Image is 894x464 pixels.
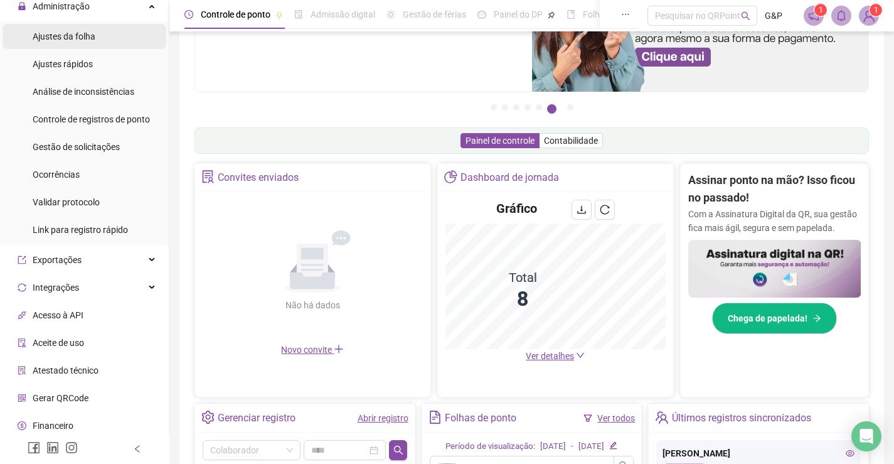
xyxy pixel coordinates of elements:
[184,10,193,19] span: clock-circle
[846,449,854,458] span: eye
[33,255,82,265] span: Exportações
[859,6,878,25] img: 40480
[403,9,466,19] span: Gestão de férias
[28,441,40,454] span: facebook
[334,344,344,354] span: plus
[491,104,497,111] button: 1
[294,10,303,19] span: file-done
[814,4,827,16] sup: 1
[33,170,80,180] span: Ocorrências
[33,365,98,375] span: Atestado técnico
[609,441,617,450] span: edit
[765,9,782,23] span: G&P
[33,283,79,293] span: Integrações
[201,9,270,19] span: Controle de ponto
[571,440,573,453] div: -
[540,440,566,453] div: [DATE]
[33,421,73,431] span: Financeiro
[18,283,26,292] span: sync
[597,413,635,423] a: Ver todos
[65,441,78,454] span: instagram
[33,225,128,235] span: Link para registro rápido
[466,136,535,146] span: Painel de controle
[445,440,535,453] div: Período de visualização:
[494,9,543,19] span: Painel do DP
[460,167,559,188] div: Dashboard de jornada
[18,394,26,402] span: qrcode
[33,393,88,403] span: Gerar QRCode
[18,2,26,11] span: lock
[33,59,93,69] span: Ajustes rápidos
[33,87,134,97] span: Análise de inconsistências
[33,197,100,207] span: Validar protocolo
[18,256,26,264] span: export
[578,440,604,453] div: [DATE]
[311,9,375,19] span: Admissão digital
[33,1,90,11] span: Administração
[621,10,630,19] span: ellipsis
[576,351,585,360] span: down
[18,366,26,375] span: solution
[526,351,574,361] span: Ver detalhes
[655,411,668,424] span: team
[688,171,861,207] h2: Assinar ponto na mão? Isso ficou no passado!
[663,446,854,460] div: [PERSON_NAME]
[133,445,142,453] span: left
[33,114,150,124] span: Controle de registros de ponto
[393,445,403,455] span: search
[477,10,486,19] span: dashboard
[548,11,555,19] span: pushpin
[812,314,821,323] span: arrow-right
[524,104,531,111] button: 4
[201,411,215,424] span: setting
[18,421,26,430] span: dollar
[386,10,395,19] span: sun
[33,310,83,320] span: Acesso à API
[444,170,457,183] span: pie-chart
[583,414,592,423] span: filter
[33,338,84,348] span: Aceite de uso
[583,9,663,19] span: Folha de pagamento
[218,407,295,429] div: Gerenciar registro
[688,240,861,298] img: banner%2F02c71560-61a6-44d4-94b9-c8ab97240462.png
[544,136,598,146] span: Contabilidade
[281,345,344,355] span: Novo convite
[275,11,283,19] span: pushpin
[672,407,811,429] div: Últimos registros sincronizados
[819,6,823,14] span: 1
[600,205,610,215] span: reload
[712,303,837,334] button: Chega de papelada!
[33,142,120,152] span: Gestão de solicitações
[33,31,95,41] span: Ajustes da folha
[577,205,587,215] span: download
[513,104,519,111] button: 3
[688,207,861,235] p: Com a Assinatura Digital da QR, sua gestão fica mais ágil, segura e sem papelada.
[428,411,442,424] span: file-text
[496,200,537,217] h4: Gráfico
[836,10,847,21] span: bell
[851,421,881,451] div: Open Intercom Messenger
[808,10,819,21] span: notification
[46,441,59,454] span: linkedin
[870,4,882,16] sup: Atualize o seu contato no menu Meus Dados
[218,167,299,188] div: Convites enviados
[567,10,575,19] span: book
[18,338,26,347] span: audit
[567,104,573,111] button: 7
[18,311,26,320] span: api
[255,298,370,312] div: Não há dados
[536,104,542,111] button: 5
[358,413,408,423] a: Abrir registro
[728,311,807,325] span: Chega de papelada!
[201,170,215,183] span: solution
[445,407,516,429] div: Folhas de ponto
[526,351,585,361] a: Ver detalhes down
[874,6,878,14] span: 1
[502,104,508,111] button: 2
[547,104,556,114] button: 6
[741,11,750,21] span: search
